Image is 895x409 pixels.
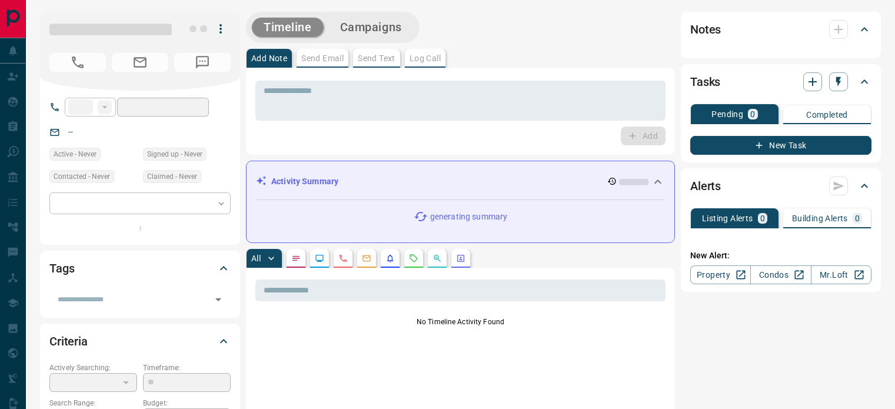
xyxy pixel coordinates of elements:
[147,148,202,160] span: Signed up - Never
[690,20,721,39] h2: Notes
[690,172,871,200] div: Alerts
[49,398,137,408] p: Search Range:
[690,265,751,284] a: Property
[147,171,197,182] span: Claimed - Never
[690,15,871,44] div: Notes
[792,214,848,222] p: Building Alerts
[68,127,73,137] a: --
[328,18,414,37] button: Campaigns
[362,254,371,263] svg: Emails
[255,317,666,327] p: No Timeline Activity Found
[806,111,848,119] p: Completed
[711,110,743,118] p: Pending
[54,148,97,160] span: Active - Never
[49,254,231,282] div: Tags
[143,398,231,408] p: Budget:
[690,68,871,96] div: Tasks
[49,259,74,278] h2: Tags
[210,291,227,308] button: Open
[409,254,418,263] svg: Requests
[54,171,110,182] span: Contacted - Never
[750,265,811,284] a: Condos
[49,53,106,72] span: No Number
[811,265,871,284] a: Mr.Loft
[174,53,231,72] span: No Number
[291,254,301,263] svg: Notes
[252,18,324,37] button: Timeline
[690,72,720,91] h2: Tasks
[690,250,871,262] p: New Alert:
[256,171,665,192] div: Activity Summary
[430,211,507,223] p: generating summary
[432,254,442,263] svg: Opportunities
[49,332,88,351] h2: Criteria
[702,214,753,222] p: Listing Alerts
[143,363,231,373] p: Timeframe:
[760,214,765,222] p: 0
[251,54,287,62] p: Add Note
[271,175,338,188] p: Activity Summary
[385,254,395,263] svg: Listing Alerts
[690,136,871,155] button: New Task
[456,254,465,263] svg: Agent Actions
[112,53,168,72] span: No Email
[855,214,860,222] p: 0
[49,327,231,355] div: Criteria
[750,110,755,118] p: 0
[251,254,261,262] p: All
[690,177,721,195] h2: Alerts
[338,254,348,263] svg: Calls
[315,254,324,263] svg: Lead Browsing Activity
[49,363,137,373] p: Actively Searching:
